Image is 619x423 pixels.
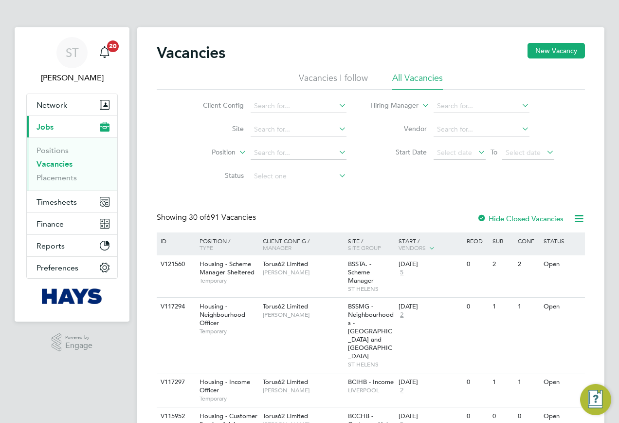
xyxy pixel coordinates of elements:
[392,72,443,90] li: All Vacancies
[36,100,67,110] span: Network
[515,255,541,273] div: 2
[158,255,192,273] div: V121560
[158,373,192,391] div: V117297
[36,122,54,132] span: Jobs
[251,170,346,183] input: Select one
[263,378,308,386] span: Torus62 Limited
[488,146,500,158] span: To
[158,232,192,249] div: ID
[27,116,117,137] button: Jobs
[528,43,585,58] button: New Vacancy
[26,288,118,304] a: Go to home page
[26,72,118,84] span: Samreet Thandi
[348,244,381,251] span: Site Group
[348,361,394,368] span: ST HELENS
[399,412,462,421] div: [DATE]
[189,212,206,222] span: 30 of
[36,219,64,229] span: Finance
[434,123,529,136] input: Search for...
[158,298,192,316] div: V117294
[200,327,258,335] span: Temporary
[464,255,490,273] div: 0
[27,213,117,234] button: Finance
[399,311,405,319] span: 2
[399,386,405,395] span: 2
[399,244,426,251] span: Vendors
[263,386,343,394] span: [PERSON_NAME]
[490,373,515,391] div: 1
[251,99,346,113] input: Search for...
[348,285,394,293] span: ST HELENS
[477,214,564,223] label: Hide Closed Vacancies
[66,46,79,59] span: ST
[346,232,397,256] div: Site /
[65,342,92,350] span: Engage
[299,72,368,90] li: Vacancies I follow
[52,333,93,352] a: Powered byEngage
[180,148,236,157] label: Position
[434,99,529,113] input: Search for...
[263,311,343,319] span: [PERSON_NAME]
[263,412,308,420] span: Torus62 Limited
[363,101,419,111] label: Hiring Manager
[192,232,260,256] div: Position /
[399,260,462,269] div: [DATE]
[464,373,490,391] div: 0
[200,302,245,327] span: Housing - Neighbourhood Officer
[27,257,117,278] button: Preferences
[263,269,343,276] span: [PERSON_NAME]
[27,191,117,212] button: Timesheets
[188,171,244,180] label: Status
[371,124,427,133] label: Vendor
[36,197,77,207] span: Timesheets
[263,302,308,310] span: Torus62 Limited
[515,373,541,391] div: 1
[506,148,541,157] span: Select date
[200,378,250,394] span: Housing - Income Officer
[26,37,118,84] a: ST[PERSON_NAME]
[65,333,92,342] span: Powered by
[263,260,308,268] span: Torus62 Limited
[490,232,515,249] div: Sub
[188,101,244,110] label: Client Config
[348,378,394,386] span: BCIHB - Income
[399,303,462,311] div: [DATE]
[464,298,490,316] div: 0
[157,212,258,223] div: Showing
[95,37,114,68] a: 20
[27,235,117,256] button: Reports
[189,212,256,222] span: 691 Vacancies
[36,241,65,250] span: Reports
[399,378,462,386] div: [DATE]
[200,260,255,276] span: Housing - Scheme Manager Sheltered
[251,146,346,160] input: Search for...
[541,232,583,249] div: Status
[36,146,69,155] a: Positions
[464,232,490,249] div: Reqd
[200,277,258,285] span: Temporary
[515,232,541,249] div: Conf
[157,43,225,62] h2: Vacancies
[371,148,427,156] label: Start Date
[251,123,346,136] input: Search for...
[188,124,244,133] label: Site
[396,232,464,257] div: Start /
[348,260,374,285] span: BSSTA. - Scheme Manager
[437,148,472,157] span: Select date
[399,269,405,277] span: 5
[490,298,515,316] div: 1
[200,244,213,251] span: Type
[15,27,129,322] nav: Main navigation
[27,137,117,191] div: Jobs
[260,232,346,256] div: Client Config /
[541,373,583,391] div: Open
[36,263,78,272] span: Preferences
[541,255,583,273] div: Open
[27,94,117,115] button: Network
[36,173,77,182] a: Placements
[263,244,291,251] span: Manager
[541,298,583,316] div: Open
[515,298,541,316] div: 1
[36,159,73,169] a: Vacancies
[348,386,394,394] span: LIVERPOOL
